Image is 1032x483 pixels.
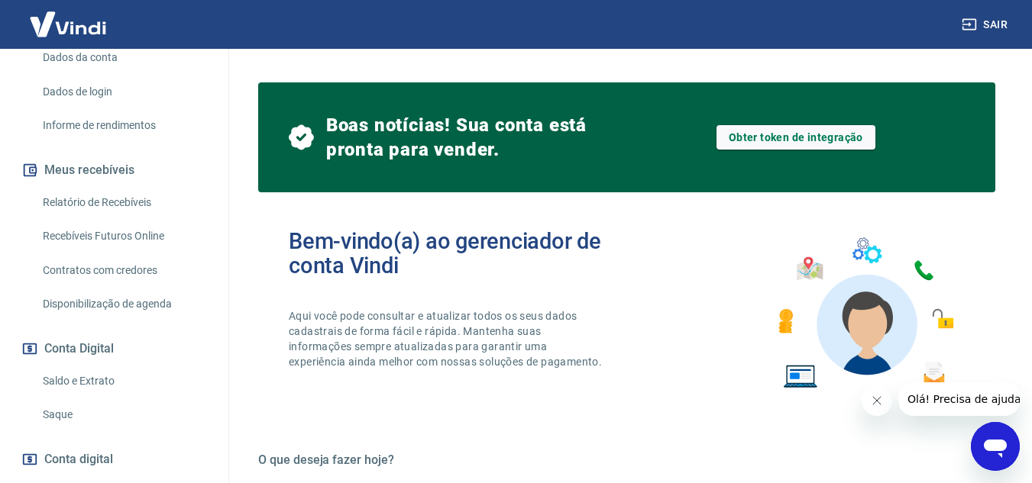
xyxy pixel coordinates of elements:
[18,1,118,47] img: Vindi
[289,308,605,369] p: Aqui você pode consultar e atualizar todos os seus dados cadastrais de forma fácil e rápida. Mant...
[37,399,210,430] a: Saque
[37,42,210,73] a: Dados da conta
[37,221,210,252] a: Recebíveis Futuros Online
[971,422,1020,471] iframe: Botão para abrir a janela de mensagens
[37,76,210,108] a: Dados de login
[44,449,113,470] span: Conta digital
[9,11,128,23] span: Olá! Precisa de ajuda?
[18,332,210,365] button: Conta Digital
[862,385,892,416] iframe: Fechar mensagem
[37,365,210,397] a: Saldo e Extrato
[765,229,965,398] img: Imagem de um avatar masculino com diversos icones exemplificando as funcionalidades do gerenciado...
[717,125,875,150] a: Obter token de integração
[37,187,210,218] a: Relatório de Recebíveis
[258,452,995,468] h5: O que deseja fazer hoje?
[18,153,210,187] button: Meus recebíveis
[326,113,627,162] span: Boas notícias! Sua conta está pronta para vender.
[37,255,210,286] a: Contratos com credores
[37,110,210,141] a: Informe de rendimentos
[289,229,627,278] h2: Bem-vindo(a) ao gerenciador de conta Vindi
[959,11,1014,39] button: Sair
[18,443,210,476] a: Conta digital
[37,288,210,320] a: Disponibilização de agenda
[898,382,1020,416] iframe: Mensagem da empresa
